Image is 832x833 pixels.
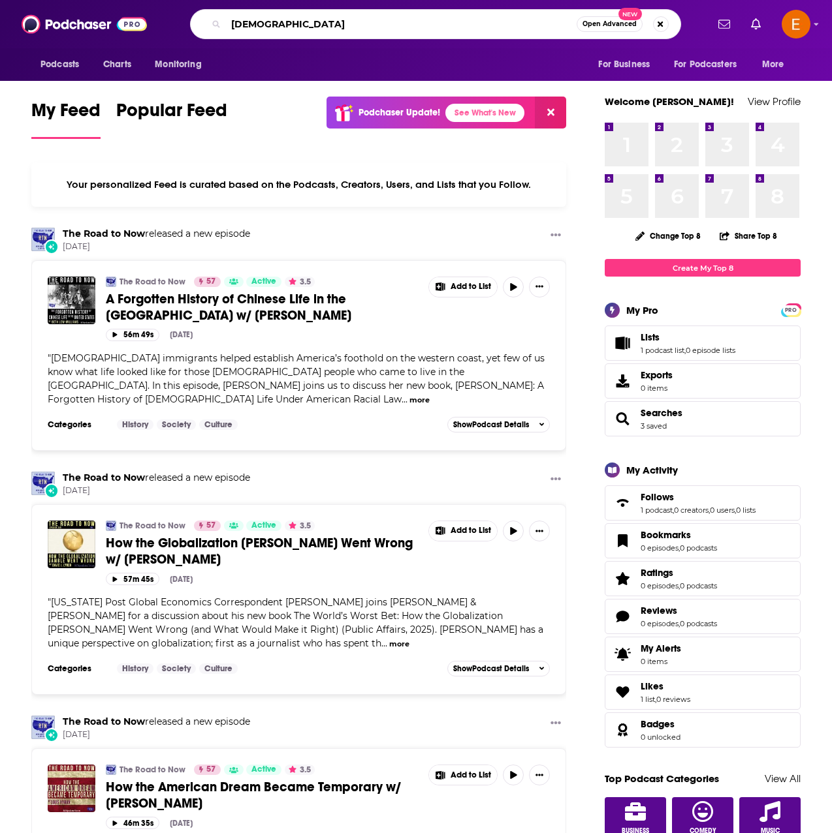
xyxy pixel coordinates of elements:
img: The Road to Now [31,228,55,251]
a: 1 list [641,695,655,704]
a: The Road to Now [120,521,185,531]
span: , [735,506,736,515]
p: Podchaser Update! [359,107,440,118]
a: View Profile [748,95,801,108]
span: Monitoring [155,55,201,74]
img: The Road to Now [31,716,55,739]
h3: released a new episode [63,716,250,728]
button: Show More Button [429,521,497,541]
span: Open Advanced [583,21,637,27]
span: Add to List [451,526,491,536]
button: Show More Button [429,765,497,785]
span: Popular Feed [116,99,227,129]
button: ShowPodcast Details [447,417,551,432]
a: Reviews [609,607,635,626]
div: [DATE] [170,330,193,339]
button: Open AdvancedNew [577,16,643,32]
span: How the American Dream Became Temporary w/ [PERSON_NAME] [106,779,401,811]
a: Culture [199,663,238,674]
a: Lists [641,331,735,343]
span: [DATE] [63,241,250,252]
span: [DATE] [63,485,250,496]
a: Exports [605,363,801,399]
a: PRO [783,305,799,314]
span: [US_STATE] Post Global Economics Correspondent [PERSON_NAME] joins [PERSON_NAME] & [PERSON_NAME] ... [48,596,543,649]
span: , [673,506,674,515]
a: 0 episode lists [686,346,735,355]
a: Follows [641,491,756,503]
span: My Alerts [609,645,635,663]
a: The Road to Now [120,277,185,287]
span: Active [251,763,276,776]
button: Show profile menu [782,10,810,38]
img: The Road to Now [106,277,116,287]
span: Active [251,275,276,288]
img: How the American Dream Became Temporary w/ Louis Hyman [48,765,95,812]
span: 57 [206,519,216,532]
span: My Feed [31,99,101,129]
span: Exports [641,369,673,381]
a: Active [246,765,281,775]
a: Active [246,521,281,531]
div: [DATE] [170,575,193,584]
img: The Road to Now [31,472,55,495]
img: The Road to Now [106,765,116,775]
a: 57 [194,765,221,775]
span: , [709,506,710,515]
span: Show Podcast Details [453,420,529,429]
input: Search podcasts, credits, & more... [226,14,577,35]
a: 0 podcasts [680,543,717,553]
span: Bookmarks [605,523,801,558]
a: The Road to Now [63,472,145,483]
button: open menu [665,52,756,77]
span: Follows [641,491,674,503]
a: 0 podcasts [680,619,717,628]
a: My Alerts [605,637,801,672]
span: Show Podcast Details [453,664,529,673]
span: Add to List [451,282,491,292]
a: Show notifications dropdown [746,13,766,35]
span: For Business [598,55,650,74]
span: Active [251,519,276,532]
button: 56m 49s [106,329,159,341]
button: Show More Button [545,472,566,488]
a: Society [157,663,196,674]
button: open menu [753,52,801,77]
a: Podchaser - Follow, Share and Rate Podcasts [22,12,147,37]
a: Searches [641,407,682,419]
span: " [48,596,543,649]
div: [DATE] [170,819,193,828]
a: The Road to Now [120,765,185,775]
span: Charts [103,55,131,74]
button: 3.5 [285,277,315,287]
span: , [655,695,656,704]
span: , [679,619,680,628]
a: 0 podcasts [680,581,717,590]
button: 3.5 [285,765,315,775]
a: How the Globalization [PERSON_NAME] Went Wrong w/ [PERSON_NAME] [106,535,419,568]
button: Change Top 8 [628,228,709,244]
span: [DATE] [63,729,250,740]
a: Society [157,419,196,430]
span: More [762,55,784,74]
span: Searches [605,401,801,436]
button: 46m 35s [106,817,159,829]
a: Likes [609,683,635,701]
a: Lists [609,334,635,352]
a: Reviews [641,605,717,616]
span: Follows [605,485,801,521]
a: History [117,419,153,430]
span: 0 items [641,384,673,393]
span: Logged in as emilymorris [782,10,810,38]
button: Show More Button [545,716,566,732]
a: 0 episodes [641,581,679,590]
span: Podcasts [40,55,79,74]
img: How the Globalization Gamble Went Wrong w/ David J. Lynch [48,521,95,568]
div: New Episode [44,728,59,742]
a: 3 saved [641,421,667,431]
span: My Alerts [641,643,681,654]
a: Popular Feed [116,99,227,139]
